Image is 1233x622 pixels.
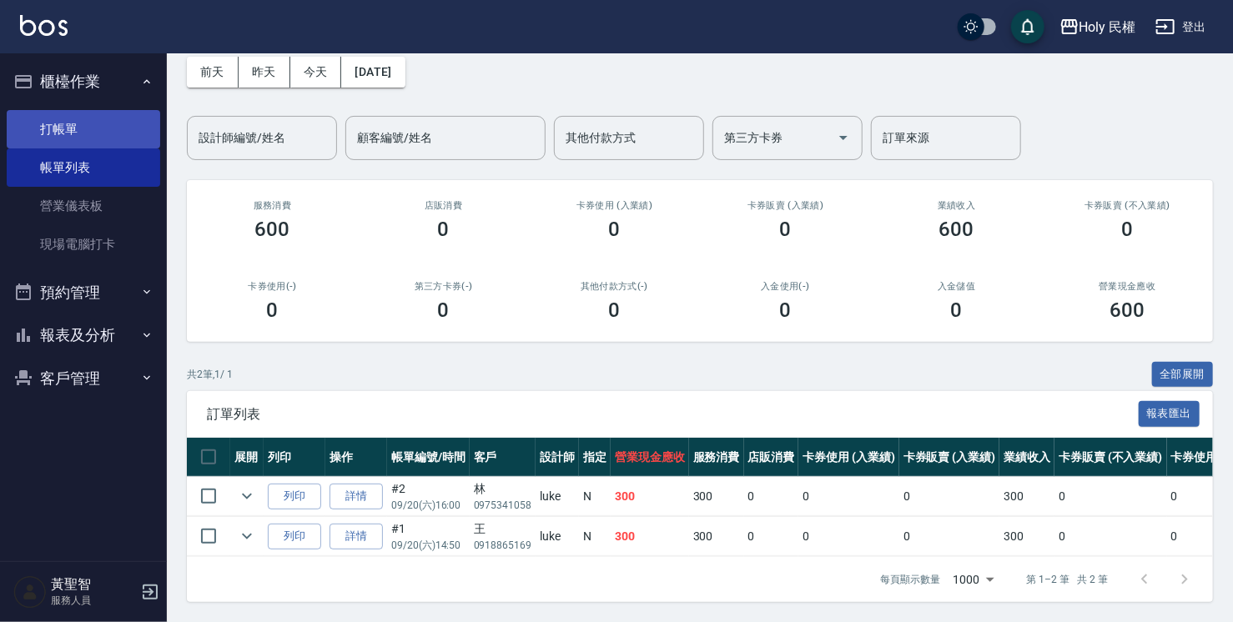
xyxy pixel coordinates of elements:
div: 林 [474,480,532,498]
h3: 0 [951,298,963,322]
button: 櫃檯作業 [7,60,160,103]
a: 詳情 [330,484,383,509]
td: 0 [1054,517,1166,556]
img: Person [13,575,47,609]
button: 全部展開 [1152,362,1214,388]
h2: 店販消費 [378,200,509,211]
td: luke [536,517,579,556]
p: 0975341058 [474,498,532,513]
h2: 業績收入 [891,200,1022,211]
th: 店販消費 [744,438,799,477]
td: 0 [1054,477,1166,516]
img: Logo [20,15,68,36]
h2: 入金儲值 [891,281,1022,292]
p: 共 2 筆, 1 / 1 [187,367,233,382]
h3: 600 [1110,298,1145,322]
td: 300 [689,477,744,516]
h3: 0 [780,298,792,322]
td: 0 [744,517,799,556]
button: 今天 [290,57,342,88]
button: Open [830,124,857,151]
th: 指定 [579,438,611,477]
p: 第 1–2 筆 共 2 筆 [1027,572,1108,587]
h2: 卡券使用(-) [207,281,338,292]
h3: 600 [939,218,974,241]
a: 打帳單 [7,110,160,148]
h3: 0 [267,298,279,322]
th: 卡券販賣 (入業績) [899,438,1000,477]
button: 前天 [187,57,239,88]
td: 300 [611,517,689,556]
td: 0 [798,477,899,516]
h3: 0 [438,218,450,241]
td: #1 [387,517,470,556]
a: 帳單列表 [7,148,160,187]
button: expand row [234,484,259,509]
button: Holy 民權 [1053,10,1143,44]
p: 服務人員 [51,593,136,608]
td: 0 [899,477,1000,516]
button: 報表及分析 [7,314,160,357]
h3: 0 [609,218,621,241]
p: 09/20 (六) 16:00 [391,498,466,513]
h2: 入金使用(-) [720,281,851,292]
td: 300 [689,517,744,556]
div: 1000 [947,557,1000,602]
h3: 0 [438,298,450,322]
th: 設計師 [536,438,579,477]
button: save [1011,10,1044,43]
p: 0918865169 [474,538,532,553]
p: 09/20 (六) 14:50 [391,538,466,553]
a: 現場電腦打卡 [7,225,160,263]
a: 營業儀表板 [7,187,160,225]
th: 列印 [264,438,325,477]
th: 帳單編號/時間 [387,438,470,477]
button: 客戶管理 [7,357,160,400]
h2: 卡券販賣 (不入業績) [1062,200,1193,211]
button: expand row [234,524,259,549]
a: 詳情 [330,524,383,549]
h3: 0 [609,298,621,322]
h2: 卡券使用 (入業績) [549,200,680,211]
td: 300 [611,477,689,516]
h3: 600 [255,218,290,241]
a: 報表匯出 [1139,405,1200,421]
td: 0 [744,477,799,516]
button: 登出 [1149,12,1213,43]
td: 300 [999,477,1054,516]
td: N [579,517,611,556]
td: #2 [387,477,470,516]
h3: 服務消費 [207,200,338,211]
button: 昨天 [239,57,290,88]
h2: 第三方卡券(-) [378,281,509,292]
h2: 營業現金應收 [1062,281,1193,292]
th: 展開 [230,438,264,477]
td: N [579,477,611,516]
button: 列印 [268,484,321,509]
h2: 卡券販賣 (入業績) [720,200,851,211]
h2: 其他付款方式(-) [549,281,680,292]
th: 客戶 [470,438,536,477]
th: 業績收入 [999,438,1054,477]
th: 營業現金應收 [611,438,689,477]
p: 每頁顯示數量 [880,572,940,587]
div: Holy 民權 [1080,17,1136,38]
button: 預約管理 [7,271,160,314]
button: 報表匯出 [1139,401,1200,427]
span: 訂單列表 [207,406,1139,423]
th: 卡券販賣 (不入業績) [1054,438,1166,477]
h3: 0 [780,218,792,241]
button: [DATE] [341,57,405,88]
td: luke [536,477,579,516]
th: 服務消費 [689,438,744,477]
th: 卡券使用 (入業績) [798,438,899,477]
th: 操作 [325,438,387,477]
td: 0 [798,517,899,556]
td: 300 [999,517,1054,556]
td: 0 [899,517,1000,556]
div: 王 [474,520,532,538]
h5: 黃聖智 [51,576,136,593]
h3: 0 [1122,218,1134,241]
button: 列印 [268,524,321,549]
